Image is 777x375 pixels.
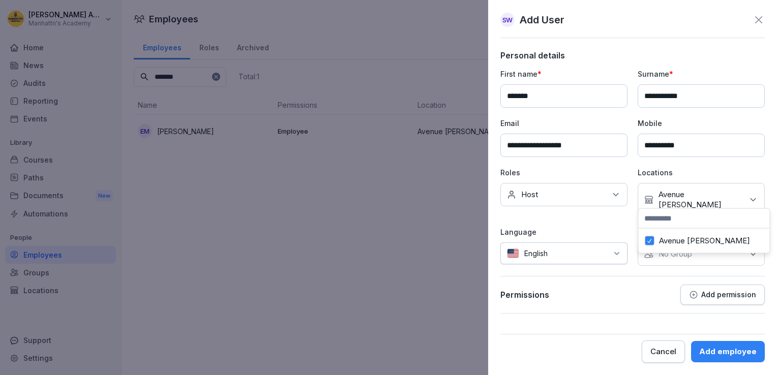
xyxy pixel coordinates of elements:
div: Cancel [650,346,676,357]
p: Avenue [PERSON_NAME] [659,190,743,210]
p: Surname [638,69,765,79]
p: Mobile [638,118,765,129]
p: Add permission [701,291,756,299]
label: Avenue [PERSON_NAME] [659,236,750,245]
p: Personal details [500,50,765,60]
p: Permissions [500,290,549,300]
div: Add employee [699,346,757,357]
button: Cancel [642,340,685,363]
p: No Group [659,249,692,259]
div: SW [500,13,515,27]
p: Host [521,190,538,200]
img: us.svg [507,248,519,258]
p: Language [500,227,627,237]
p: Locations [638,167,765,178]
p: Email [500,118,627,129]
button: Add permission [680,285,765,305]
button: Add employee [691,341,765,362]
p: Roles [500,167,627,178]
div: English [500,242,627,264]
p: First name [500,69,627,79]
p: Add User [520,12,564,27]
